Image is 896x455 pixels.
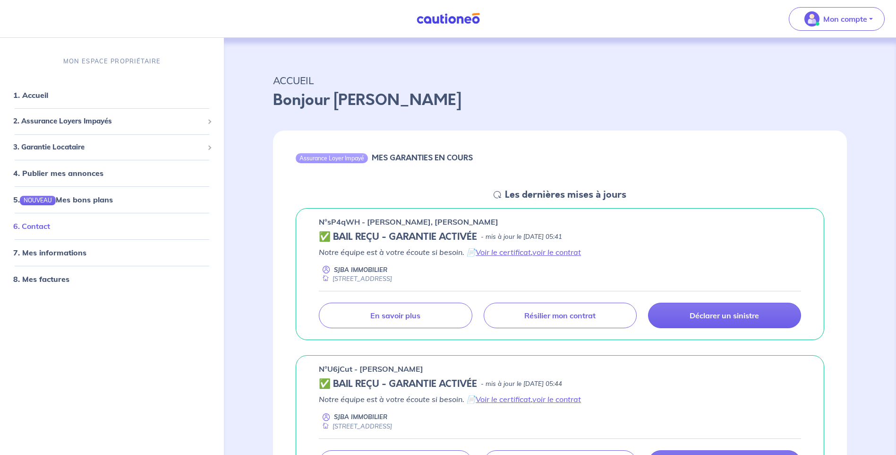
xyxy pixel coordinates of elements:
h5: Les dernières mises à jours [505,189,626,201]
p: Notre équipe est à votre écoute si besoin. 📄 , [319,394,801,405]
span: 2. Assurance Loyers Impayés [13,116,204,127]
div: 7. Mes informations [4,244,220,262]
p: - mis à jour le [DATE] 05:44 [481,379,562,389]
img: Cautioneo [413,13,484,25]
h5: ✅ BAIL REÇU - GARANTIE ACTIVÉE [319,378,477,390]
p: Résilier mon contrat [524,311,596,320]
p: Notre équipe est à votre écoute si besoin. 📄 , [319,246,801,258]
div: 3. Garantie Locataire [4,138,220,157]
a: Résilier mon contrat [484,303,637,328]
a: 6. Contact [13,222,50,231]
a: 5.NOUVEAUMes bons plans [13,195,113,204]
p: ACCUEIL [273,72,847,89]
h5: ✅ BAIL REÇU - GARANTIE ACTIVÉE [319,231,477,243]
a: Voir le certificat [476,247,531,257]
p: Mon compte [823,13,867,25]
a: 1. Accueil [13,90,48,100]
p: Bonjour [PERSON_NAME] [273,89,847,112]
a: 8. Mes factures [13,275,69,284]
a: Déclarer un sinistre [648,303,801,328]
div: Assurance Loyer Impayé [296,153,368,163]
div: 1. Accueil [4,86,220,105]
div: 6. Contact [4,217,220,236]
a: 4. Publier mes annonces [13,168,103,178]
button: illu_account_valid_menu.svgMon compte [789,7,885,31]
p: Déclarer un sinistre [690,311,759,320]
img: illu_account_valid_menu.svg [804,11,819,26]
a: voir le contrat [532,247,581,257]
a: Voir le certificat [476,394,531,404]
p: SJBA IMMOBILIER [334,265,387,274]
p: - mis à jour le [DATE] 05:41 [481,232,562,242]
h6: MES GARANTIES EN COURS [372,153,473,162]
span: 3. Garantie Locataire [13,142,204,153]
p: SJBA IMMOBILIER [334,412,387,421]
div: 5.NOUVEAUMes bons plans [4,190,220,209]
div: 4. Publier mes annonces [4,164,220,183]
div: 2. Assurance Loyers Impayés [4,112,220,131]
div: state: CONTRACT-VALIDATED, Context: NEW,MAYBE-CERTIFICATE,ALONE,LESSOR-DOCUMENTS [319,378,801,390]
p: MON ESPACE PROPRIÉTAIRE [63,57,161,66]
a: voir le contrat [532,394,581,404]
div: [STREET_ADDRESS] [319,422,392,431]
p: n°U6jCut - [PERSON_NAME] [319,363,423,375]
p: n°sP4qWH - [PERSON_NAME], [PERSON_NAME] [319,216,498,227]
a: En savoir plus [319,303,472,328]
div: 8. Mes factures [4,270,220,289]
div: [STREET_ADDRESS] [319,274,392,283]
a: 7. Mes informations [13,248,86,258]
div: state: CONTRACT-VALIDATED, Context: NEW,CHOOSE-CERTIFICATE,RELATIONSHIP,LESSOR-DOCUMENTS [319,231,801,243]
p: En savoir plus [370,311,420,320]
